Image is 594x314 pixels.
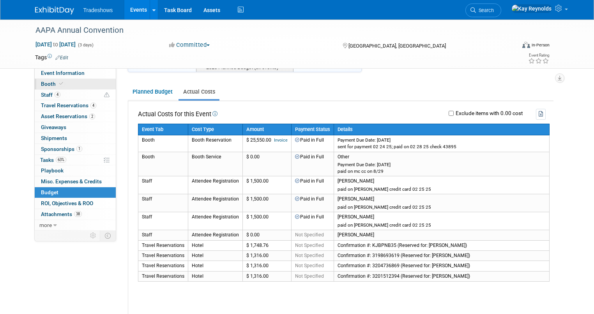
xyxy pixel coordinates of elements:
[138,194,188,212] td: Staff
[138,250,188,261] td: Travel Reservations
[35,133,116,144] a: Shipments
[77,43,94,48] span: (3 days)
[41,124,66,130] span: Giveaways
[242,230,291,240] td: $ 0.00
[242,240,291,250] td: $ 1,748.76
[188,194,242,212] td: Attendee Registration
[138,124,188,135] th: Event Tab
[35,79,116,89] a: Booth
[334,152,549,176] td: Other
[511,4,552,13] img: Kay Reynolds
[76,146,82,152] span: 1
[334,250,549,261] td: Confirmation #: 3198693619 (Reserved for: [PERSON_NAME])
[55,92,60,98] span: 4
[242,152,291,176] td: $ 0.00
[35,176,116,187] a: Misc. Expenses & Credits
[87,231,100,241] td: Personalize Event Tab Strip
[35,111,116,122] a: Asset Reservations2
[334,124,549,135] th: Details
[188,250,242,261] td: Hotel
[35,155,116,165] a: Tasks63%
[40,157,66,163] span: Tasks
[166,41,213,49] button: Committed
[35,165,116,176] a: Playbook
[531,42,550,48] div: In-Person
[138,261,188,271] td: Travel Reservations
[188,152,242,176] td: Booth Service
[35,209,116,220] a: Attachments38
[89,114,95,119] span: 2
[41,70,85,76] span: Event Information
[179,85,219,99] a: Actual Costs
[100,231,116,241] td: Toggle Event Tabs
[188,271,242,281] td: Hotel
[188,124,242,135] th: Cost Type
[41,167,64,174] span: Playbook
[41,178,102,184] span: Misc. Expenses & Credits
[291,212,334,230] td: Paid in Full
[338,162,546,168] div: Payment Due Date: [DATE]
[242,124,291,135] th: Amount
[35,41,76,48] span: [DATE] [DATE]
[138,240,188,250] td: Travel Reservations
[33,23,506,37] div: AAPA Annual Convention
[41,146,82,152] span: Sponsorships
[338,186,546,192] div: paid on [PERSON_NAME] credit card 02 25 25
[188,240,242,250] td: Hotel
[474,41,550,52] div: Event Format
[56,157,66,163] span: 63%
[295,263,324,268] span: Not Specified
[52,41,59,48] span: to
[338,137,546,143] div: Payment Due Date: [DATE]
[41,113,95,119] span: Asset Reservations
[242,271,291,281] td: $ 1,316.00
[138,109,217,119] td: Actual Costs for this Event
[338,204,546,210] div: paid on [PERSON_NAME] credit card 02 25 25
[334,194,549,212] td: [PERSON_NAME]
[35,198,116,209] a: ROI, Objectives & ROO
[295,243,324,248] span: Not Specified
[242,212,291,230] td: $ 1,500.00
[242,194,291,212] td: $ 1,500.00
[83,7,113,13] span: Tradeshows
[338,222,546,228] div: paid on [PERSON_NAME] credit card 02 25 25
[188,212,242,230] td: Attendee Registration
[41,81,65,87] span: Booth
[338,169,546,174] div: paid on mc cc on 8/29
[74,211,82,217] span: 38
[348,43,446,49] span: [GEOGRAPHIC_DATA], [GEOGRAPHIC_DATA]
[274,138,288,143] a: Invoice
[295,232,324,238] span: Not Specified
[35,68,116,78] a: Event Information
[242,176,291,194] td: $ 1,500.00
[138,135,188,152] td: Booth
[35,122,116,133] a: Giveaways
[35,7,74,14] img: ExhibitDay
[476,7,494,13] span: Search
[188,261,242,271] td: Hotel
[334,230,549,240] td: [PERSON_NAME]
[334,176,549,194] td: [PERSON_NAME]
[138,271,188,281] td: Travel Reservations
[242,261,291,271] td: $ 1,316.00
[55,55,68,60] a: Edit
[528,53,549,57] div: Event Rating
[41,135,67,141] span: Shipments
[291,176,334,194] td: Paid in Full
[465,4,501,17] a: Search
[334,261,549,271] td: Confirmation #: 3204736869 (Reserved for: [PERSON_NAME])
[138,230,188,240] td: Staff
[291,152,334,176] td: Paid in Full
[35,144,116,154] a: Sponsorships1
[291,194,334,212] td: Paid in Full
[295,273,324,279] span: Not Specified
[188,135,242,152] td: Booth Reservation
[35,220,116,231] a: more
[334,240,549,250] td: Confirmation #: KJBPNB35 (Reserved for: [PERSON_NAME])
[291,124,334,135] th: Payment Status
[295,253,324,258] span: Not Specified
[90,103,96,108] span: 4
[128,85,177,99] a: Planned Budget
[138,176,188,194] td: Staff
[242,250,291,261] td: $ 1,316.00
